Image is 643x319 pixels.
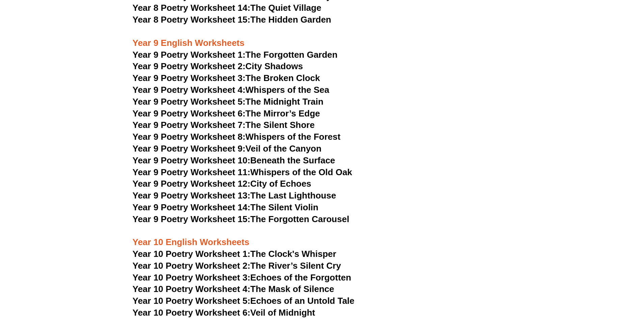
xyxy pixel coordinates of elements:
span: Year 10 Poetry Worksheet 4: [133,284,250,294]
span: Year 9 Poetry Worksheet 3: [133,73,246,83]
iframe: Chat Widget [531,243,643,319]
a: Year 9 Poetry Worksheet 8:Whispers of the Forest [133,132,341,142]
span: Year 9 Poetry Worksheet 8: [133,132,246,142]
a: Year 10 Poetry Worksheet 5:Echoes of an Untold Tale [133,296,355,306]
span: Year 10 Poetry Worksheet 3: [133,272,250,283]
span: Year 9 Poetry Worksheet 10: [133,155,250,165]
span: Year 10 Poetry Worksheet 5: [133,296,250,306]
span: Year 10 Poetry Worksheet 6: [133,308,250,318]
span: Year 8 Poetry Worksheet 14: [133,3,250,13]
a: Year 9 Poetry Worksheet 4:Whispers of the Sea [133,85,329,95]
span: Year 10 Poetry Worksheet 2: [133,261,250,271]
a: Year 9 Poetry Worksheet 5:The Midnight Train [133,97,324,107]
span: Year 9 Poetry Worksheet 9: [133,143,246,154]
a: Year 9 Poetry Worksheet 15:The Forgotten Carousel [133,214,349,224]
a: Year 9 Poetry Worksheet 12:City of Echoes [133,179,312,189]
span: Year 9 Poetry Worksheet 5: [133,97,246,107]
a: Year 8 Poetry Worksheet 14:The Quiet Village [133,3,321,13]
h3: Year 9 English Worksheets [133,26,511,49]
span: Year 9 Poetry Worksheet 1: [133,50,246,60]
span: Year 9 Poetry Worksheet 14: [133,202,250,212]
a: Year 9 Poetry Worksheet 13:The Last Lighthouse [133,190,336,201]
span: Year 9 Poetry Worksheet 2: [133,61,246,71]
a: Year 9 Poetry Worksheet 1:The Forgotten Garden [133,50,338,60]
a: Year 9 Poetry Worksheet 14:The Silent Violin [133,202,319,212]
span: Year 9 Poetry Worksheet 12: [133,179,250,189]
span: Year 9 Poetry Worksheet 4: [133,85,246,95]
a: Year 9 Poetry Worksheet 7:The Silent Shore [133,120,315,130]
a: Year 9 Poetry Worksheet 6:The Mirror’s Edge [133,108,320,118]
a: Year 9 Poetry Worksheet 9:Veil of the Canyon [133,143,322,154]
a: Year 9 Poetry Worksheet 11:Whispers of the Old Oak [133,167,352,177]
span: Year 10 Poetry Worksheet 1: [133,249,250,259]
a: Year 9 Poetry Worksheet 3:The Broken Clock [133,73,320,83]
a: Year 10 Poetry Worksheet 4:The Mask of Silence [133,284,334,294]
a: Year 9 Poetry Worksheet 2:City Shadows [133,61,303,71]
a: Year 10 Poetry Worksheet 2:The River’s Silent Cry [133,261,341,271]
span: Year 9 Poetry Worksheet 7: [133,120,246,130]
a: Year 9 Poetry Worksheet 10:Beneath the Surface [133,155,335,165]
span: Year 9 Poetry Worksheet 11: [133,167,250,177]
a: Year 10 Poetry Worksheet 1:The Clock's Whisper [133,249,337,259]
span: Year 9 Poetry Worksheet 13: [133,190,250,201]
span: Year 9 Poetry Worksheet 15: [133,214,250,224]
span: Year 8 Poetry Worksheet 15: [133,15,250,25]
span: Year 9 Poetry Worksheet 6: [133,108,246,118]
a: Year 10 Poetry Worksheet 3:Echoes of the Forgotten [133,272,351,283]
a: Year 10 Poetry Worksheet 6:Veil of Midnight [133,308,315,318]
a: Year 8 Poetry Worksheet 15:The Hidden Garden [133,15,331,25]
h3: Year 10 English Worksheets [133,225,511,248]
